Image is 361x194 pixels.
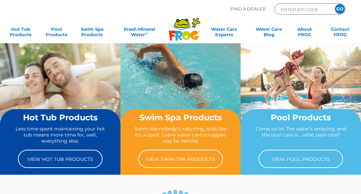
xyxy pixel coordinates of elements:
[254,126,347,144] p: Come on in! The water’s amazing, and the pool care is… what pool care?
[326,26,354,40] a: ContactFROG
[335,4,345,14] input: GO
[255,26,283,40] a: Water CareBlog
[138,150,223,168] a: View Swim Spa Products
[254,113,347,122] h2: Pool Products
[280,5,325,13] input: Zip Code Form
[7,26,35,40] a: Hot TubProducts
[241,43,361,133] img: home-banner-pool-short
[230,3,266,15] p: Find A Dealer
[43,26,70,40] a: PoolProducts
[134,126,227,144] p: Swim like nobody’s watching, soak like it’s a sport. Leave water care struggles way far behind.
[145,31,148,35] sup: ∞
[14,126,107,144] p: Less time spent maintaining your hot tub means more time for, well, everything else.
[134,113,227,122] h2: Swim Spa Products
[14,113,107,122] h2: Hot Tub Products
[78,26,106,40] a: Swim SpaProducts
[18,150,103,168] a: View Hot Tub Products
[291,26,318,40] a: AboutFROG
[120,43,241,133] img: home-banner-swim-spa-short
[201,26,247,40] a: Water CareExperts
[258,150,343,168] a: View Pool Products
[114,26,165,40] a: Fresh MineralWater∞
